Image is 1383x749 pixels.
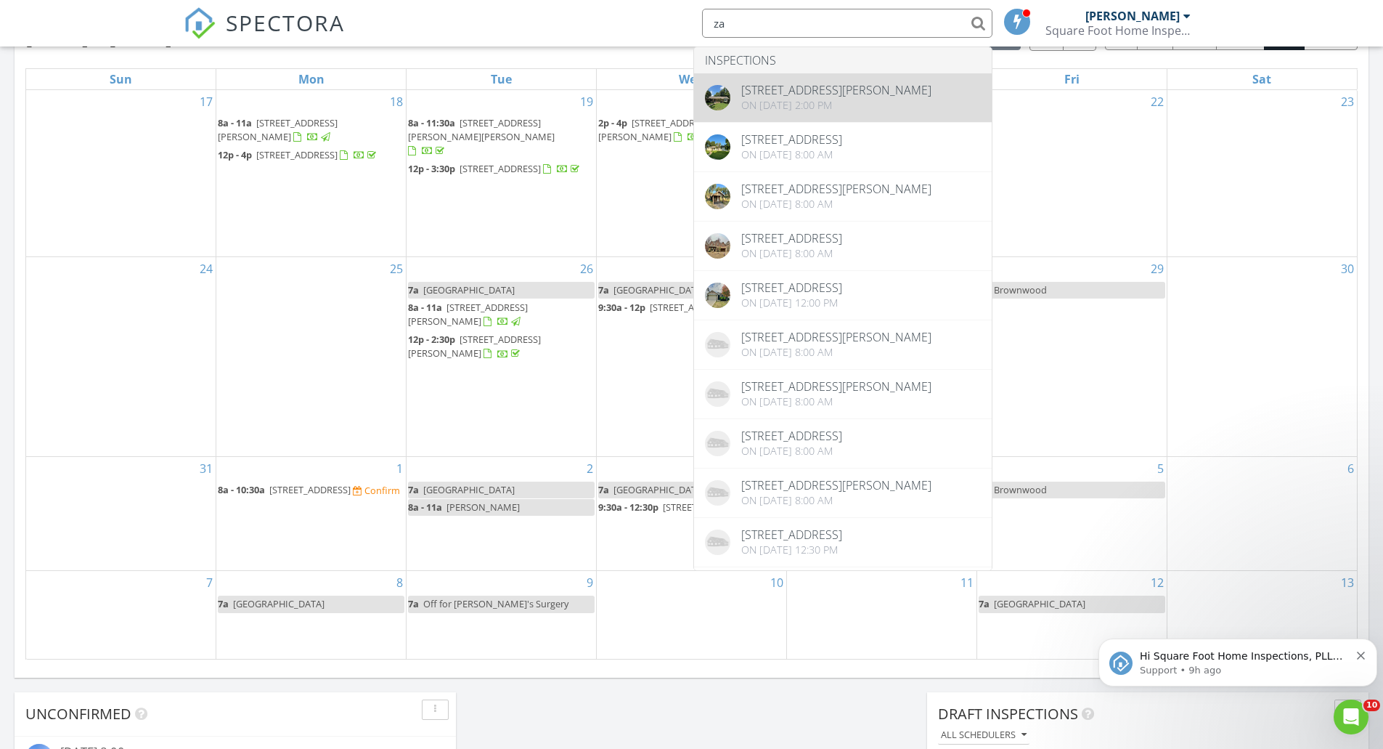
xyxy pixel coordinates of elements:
[976,456,1167,571] td: Go to September 5, 2025
[216,90,407,256] td: Go to August 18, 2025
[488,69,515,89] a: Tuesday
[994,597,1085,610] span: [GEOGRAPHIC_DATA]
[598,301,645,314] span: 9:30a - 12p
[598,501,658,514] span: 9:30a - 12:30p
[976,256,1167,456] td: Go to August 29, 2025
[1338,90,1357,113] a: Go to August 23, 2025
[446,501,520,514] span: [PERSON_NAME]
[938,726,1029,745] button: All schedulers
[26,456,216,571] td: Go to August 31, 2025
[184,20,345,50] a: SPECTORA
[218,483,353,496] a: 8a - 10:30a [STREET_ADDRESS]
[741,495,931,506] div: On [DATE] 8:00 am
[1338,257,1357,280] a: Go to August 30, 2025
[1061,69,1082,89] a: Friday
[407,456,597,571] td: Go to September 2, 2025
[408,501,442,514] span: 8a - 11a
[976,571,1167,659] td: Go to September 12, 2025
[218,116,338,143] a: 8a - 11a [STREET_ADDRESS][PERSON_NAME]
[741,529,842,541] div: [STREET_ADDRESS]
[705,480,730,506] img: house-placeholder-square-ca63347ab8c70e15b013bc22427d3df0f7f082c62ce06d78aee8ec4e70df452f.jpg
[1334,700,1368,734] iframe: Intercom live chat
[741,297,842,309] div: On [DATE] 12:00 pm
[423,283,515,296] span: [GEOGRAPHIC_DATA]
[741,149,842,161] div: On [DATE] 8:00 am
[694,47,992,73] li: Inspections
[705,184,730,209] img: 8950018%2Fcover_photos%2FGocZ1bzxxGG1tD3iPe6w%2Foriginal.8950018-1751288277862
[979,597,990,610] span: 7a
[408,162,582,175] a: 12p - 3:30p [STREET_ADDRESS]
[598,499,785,517] a: 9:30a - 12:30p [STREET_ADDRESS]
[233,597,325,610] span: [GEOGRAPHIC_DATA]
[676,69,706,89] a: Wednesday
[741,282,842,293] div: [STREET_ADDRESS]
[364,485,400,496] div: Confirm
[741,347,931,358] div: On [DATE] 8:00 am
[1154,457,1167,480] a: Go to September 5, 2025
[577,257,596,280] a: Go to August 26, 2025
[218,116,252,129] span: 8a - 11a
[226,7,345,38] span: SPECTORA
[408,161,595,178] a: 12p - 3:30p [STREET_ADDRESS]
[741,479,931,491] div: [STREET_ADDRESS][PERSON_NAME]
[597,456,787,571] td: Go to September 3, 2025
[408,283,419,296] span: 7a
[598,483,609,496] span: 7a
[705,431,730,456] img: house-placeholder-square-ca63347ab8c70e15b013bc22427d3df0f7f082c62ce06d78aee8ec4e70df452f.jpg
[597,256,787,456] td: Go to August 27, 2025
[460,162,541,175] span: [STREET_ADDRESS]
[408,116,555,157] a: 8a - 11:30a [STREET_ADDRESS][PERSON_NAME][PERSON_NAME]
[702,9,992,38] input: Search everything...
[408,115,595,161] a: 8a - 11:30a [STREET_ADDRESS][PERSON_NAME][PERSON_NAME]
[741,198,931,210] div: On [DATE] 8:00 am
[218,148,379,161] a: 12p - 4p [STREET_ADDRESS]
[1167,90,1357,256] td: Go to August 23, 2025
[741,232,842,244] div: [STREET_ADDRESS]
[216,456,407,571] td: Go to September 1, 2025
[613,283,705,296] span: [GEOGRAPHIC_DATA]
[598,116,713,143] a: 2p - 4p [STREET_ADDRESS][PERSON_NAME]
[393,571,406,594] a: Go to September 8, 2025
[994,483,1047,496] span: Brownwood
[613,483,705,496] span: [GEOGRAPHIC_DATA]
[597,571,787,659] td: Go to September 10, 2025
[741,445,842,457] div: On [DATE] 8:00 am
[408,162,455,175] span: 12p - 3:30p
[408,331,595,363] a: 12p - 2:30p [STREET_ADDRESS][PERSON_NAME]
[1045,23,1191,38] div: Square Foot Home Inspections, PLLC
[197,257,216,280] a: Go to August 24, 2025
[387,90,406,113] a: Go to August 18, 2025
[741,84,931,96] div: [STREET_ADDRESS][PERSON_NAME]
[423,483,515,496] span: [GEOGRAPHIC_DATA]
[218,115,404,146] a: 8a - 11a [STREET_ADDRESS][PERSON_NAME]
[218,482,404,499] a: 8a - 10:30a [STREET_ADDRESS] Confirm
[387,257,406,280] a: Go to August 25, 2025
[408,116,455,129] span: 8a - 11:30a
[26,90,216,256] td: Go to August 17, 2025
[786,571,976,659] td: Go to September 11, 2025
[584,571,596,594] a: Go to September 9, 2025
[705,233,730,259] img: 8264681%2Fcover_photos%2FaihXLFFStIh8evBzecsl%2Foriginal.8264681-1741399264052
[269,483,351,496] span: [STREET_ADDRESS]
[218,148,252,161] span: 12p - 4p
[1148,571,1167,594] a: Go to September 12, 2025
[1167,256,1357,456] td: Go to August 30, 2025
[407,256,597,456] td: Go to August 26, 2025
[941,730,1027,740] div: All schedulers
[577,90,596,113] a: Go to August 19, 2025
[218,597,229,610] span: 7a
[1148,257,1167,280] a: Go to August 29, 2025
[218,147,404,164] a: 12p - 4p [STREET_ADDRESS]
[598,115,785,146] a: 2p - 4p [STREET_ADDRESS][PERSON_NAME]
[663,501,744,514] span: [STREET_ADDRESS]
[203,571,216,594] a: Go to September 7, 2025
[650,301,731,314] span: [STREET_ADDRESS]
[25,704,131,724] span: Unconfirmed
[741,248,842,259] div: On [DATE] 8:00 am
[705,134,730,160] img: 9064110%2Fcover_photos%2FnKnGh91oqSw94DZLqcj7%2Foriginal.9064110-1752254170546
[1363,700,1380,711] span: 10
[216,571,407,659] td: Go to September 8, 2025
